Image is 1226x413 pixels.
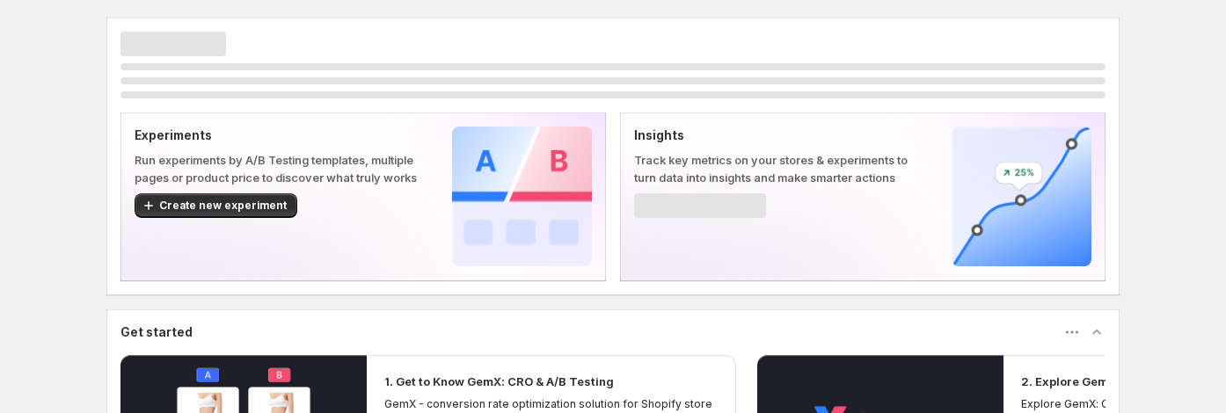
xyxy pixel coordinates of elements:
img: Experiments [452,127,592,266]
h3: Get started [120,323,193,341]
p: Experiments [135,127,424,144]
p: Run experiments by A/B Testing templates, multiple pages or product price to discover what truly ... [135,151,424,186]
p: Insights [634,127,923,144]
button: Create new experiment [135,193,297,218]
img: Insights [952,127,1091,266]
h2: 1. Get to Know GemX: CRO & A/B Testing [384,373,614,390]
span: Create new experiment [159,199,287,213]
p: Track key metrics on your stores & experiments to turn data into insights and make smarter actions [634,151,923,186]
